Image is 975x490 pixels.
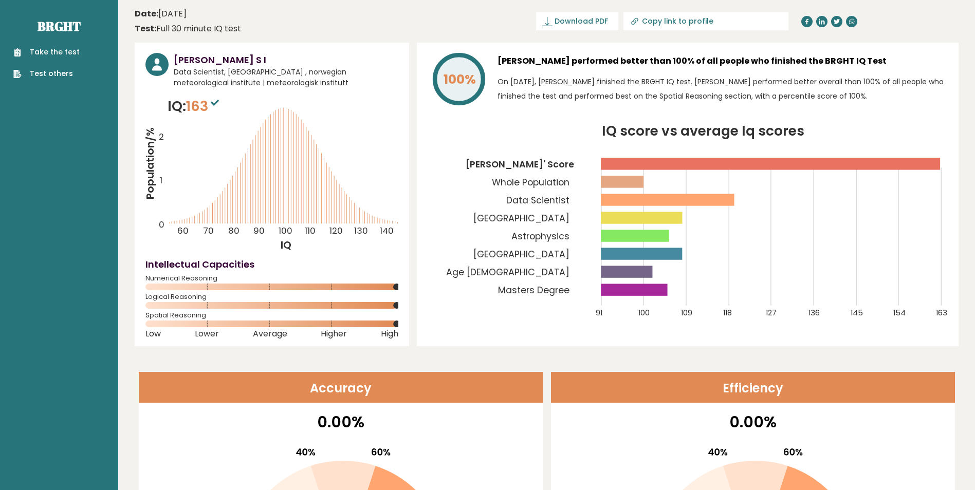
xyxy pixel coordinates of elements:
[329,225,343,237] tspan: 120
[492,176,569,189] tspan: Whole Population
[135,8,187,20] time: [DATE]
[473,212,569,224] tspan: [GEOGRAPHIC_DATA]
[681,308,692,318] tspan: 109
[724,308,732,318] tspan: 118
[159,219,164,231] tspan: 0
[159,130,164,143] tspan: 2
[498,284,569,296] tspan: Masters Degree
[498,53,948,69] h3: [PERSON_NAME] performed better than 100% of all people who finished the BRGHT IQ Test
[195,332,219,336] span: Lower
[145,257,398,271] h4: Intellectual Capacities
[174,67,398,88] span: Data Scientist, [GEOGRAPHIC_DATA] , norwegian meteorological institute | meteorologisk institutt
[551,372,955,403] header: Efficiency
[145,332,161,336] span: Low
[135,23,241,35] div: Full 30 minute IQ test
[145,410,536,434] p: 0.00%
[536,12,618,30] a: Download PDF
[473,248,569,260] tspan: [GEOGRAPHIC_DATA]
[13,47,80,58] a: Take the test
[498,74,948,103] p: On [DATE], [PERSON_NAME] finished the BRGHT IQ test. [PERSON_NAME] performed better overall than ...
[160,174,162,186] tspan: 1
[446,266,569,278] tspan: Age [DEMOGRAPHIC_DATA]
[13,68,80,79] a: Test others
[174,53,398,67] h3: [PERSON_NAME] S I
[279,225,292,237] tspan: 100
[511,230,569,242] tspan: Astrophysics
[596,308,603,318] tspan: 91
[228,225,240,237] tspan: 80
[253,332,287,336] span: Average
[936,308,947,318] tspan: 163
[135,8,158,20] b: Date:
[135,23,156,34] b: Test:
[444,70,476,88] tspan: 100%
[145,295,398,299] span: Logical Reasoning
[466,158,574,171] tspan: [PERSON_NAME]' Score
[143,128,157,200] tspan: Population/%
[203,225,214,237] tspan: 70
[558,410,948,434] p: 0.00%
[253,225,265,237] tspan: 90
[381,332,398,336] span: High
[145,313,398,317] span: Spatial Reasoning
[321,332,347,336] span: Higher
[145,276,398,280] span: Numerical Reasoning
[851,308,863,318] tspan: 145
[638,308,650,318] tspan: 100
[380,225,394,237] tspan: 140
[506,194,569,206] tspan: Data Scientist
[808,308,820,318] tspan: 136
[555,16,608,27] span: Download PDF
[139,372,543,403] header: Accuracy
[168,96,222,117] p: IQ:
[305,225,316,237] tspan: 110
[281,238,291,252] tspan: IQ
[602,121,804,140] tspan: IQ score vs average Iq scores
[355,225,369,237] tspan: 130
[186,97,222,116] span: 163
[766,308,777,318] tspan: 127
[177,225,189,237] tspan: 60
[38,18,81,34] a: Brght
[893,308,906,318] tspan: 154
